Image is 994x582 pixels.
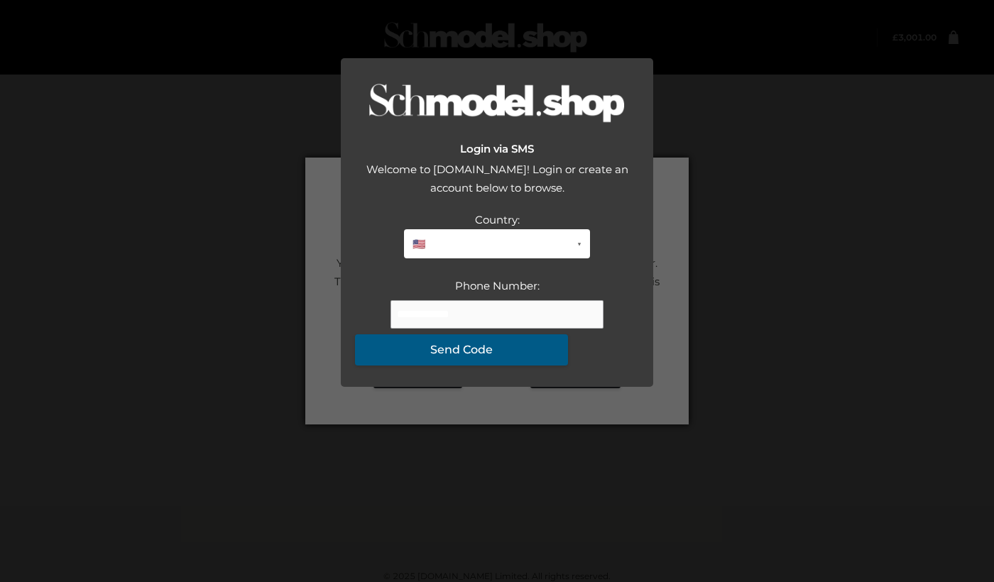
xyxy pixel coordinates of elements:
button: Send Code [355,334,568,366]
label: Phone Number: [455,279,540,292]
span: 🇺🇸 [GEOGRAPHIC_DATA] (+1) [413,235,572,253]
h2: Login via SMS [355,143,639,155]
div: Welcome to [DOMAIN_NAME]! Login or create an account below to browse. [355,160,639,211]
label: Country: [475,213,520,226]
img: Logo [369,83,625,125]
